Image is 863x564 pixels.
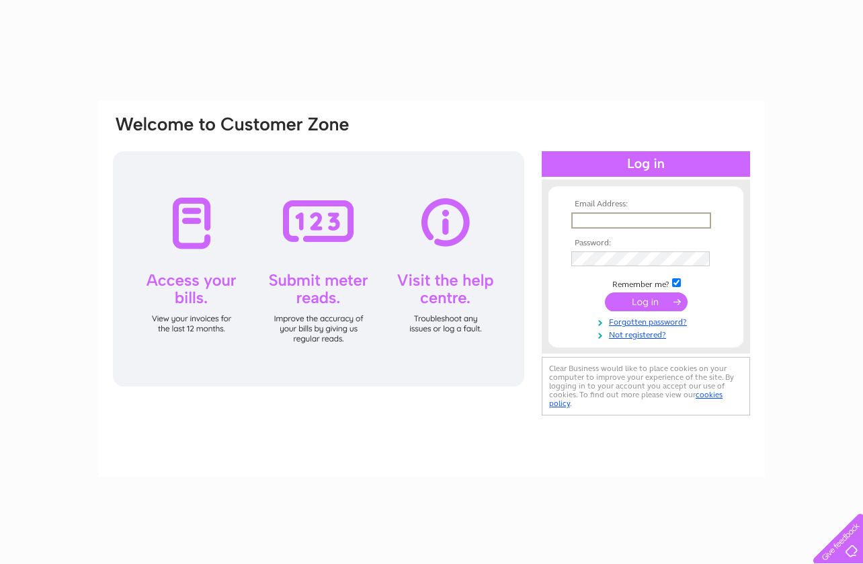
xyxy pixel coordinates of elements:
th: Email Address: [568,200,724,209]
a: cookies policy [549,390,723,408]
input: Submit [605,292,688,311]
th: Password: [568,239,724,248]
td: Remember me? [568,276,724,290]
a: Forgotten password? [571,315,724,327]
div: Clear Business would like to place cookies on your computer to improve your experience of the sit... [542,357,750,415]
a: Not registered? [571,327,724,340]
